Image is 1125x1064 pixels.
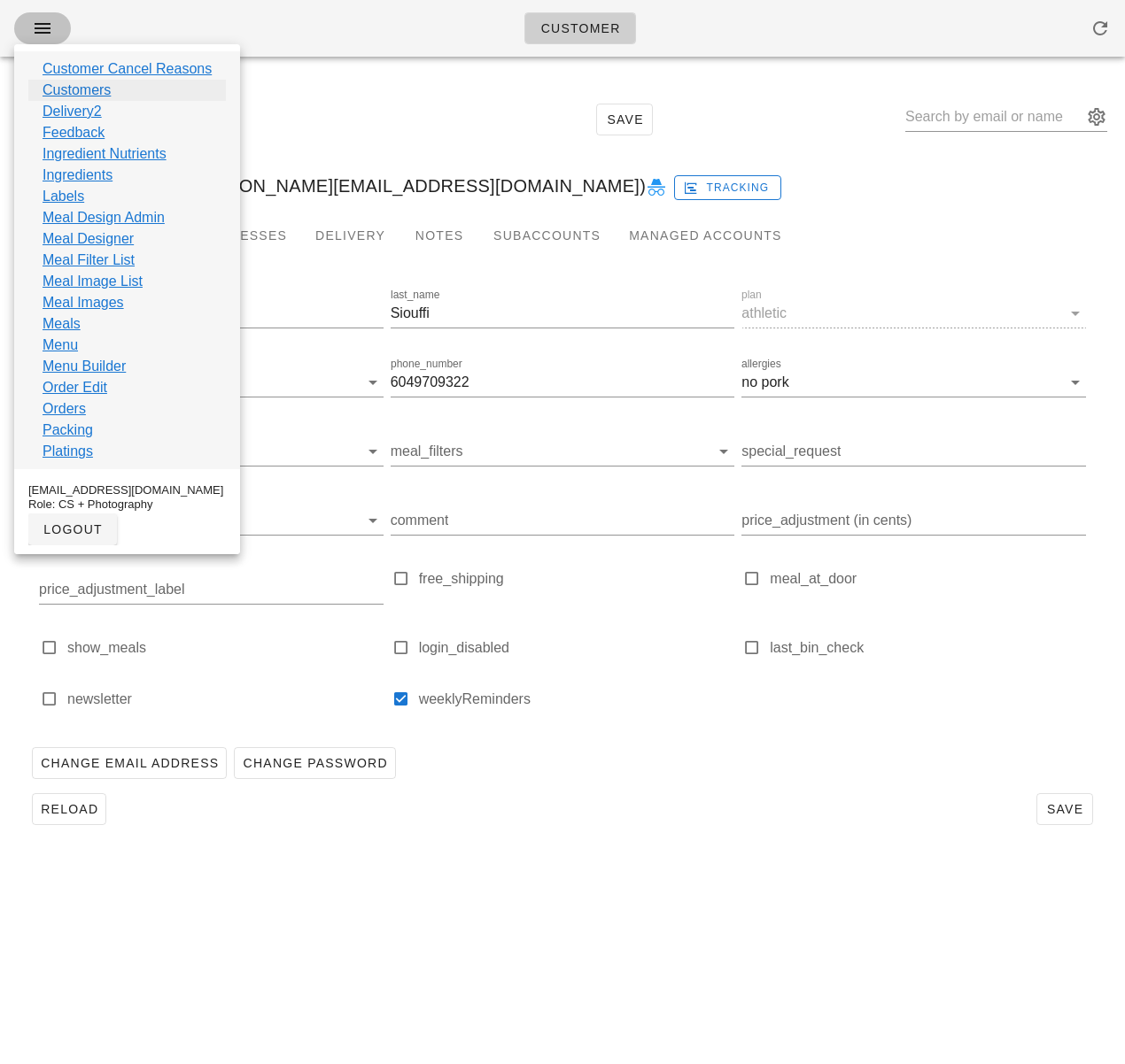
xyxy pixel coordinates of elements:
[43,292,124,313] a: Meal Images
[479,214,615,257] div: Subaccounts
[419,690,735,708] label: weeklyReminders
[43,522,103,536] span: logout
[234,747,395,779] button: Change Password
[524,12,635,44] a: Customer
[1036,793,1093,825] button: Save
[391,289,439,302] label: last_name
[687,180,770,196] span: Tracking
[11,158,1114,214] div: [PERSON_NAME] ([PERSON_NAME][EMAIL_ADDRESS][DOMAIN_NAME])
[615,214,795,257] div: Managed Accounts
[539,21,620,35] span: Customer
[1044,802,1085,816] span: Save
[43,377,107,398] a: Order Edit
[419,570,735,588] label: free_shipping
[32,747,227,779] button: Change Email Address
[674,172,781,200] a: Tracking
[43,186,84,207] a: Labels
[43,313,81,335] a: Meals
[43,441,93,462] a: Platings
[43,420,93,441] a: Packing
[391,437,735,466] div: meal_filters
[43,101,102,122] a: Delivery2
[43,335,78,356] a: Menu
[741,368,1086,397] div: allergiesno pork
[28,513,117,545] button: logout
[770,639,1086,657] label: last_bin_check
[67,639,384,657] label: show_meals
[741,374,788,390] div: no pork
[419,639,735,657] label: login_disabled
[43,356,126,377] a: Menu Builder
[242,756,387,770] span: Change Password
[741,289,762,302] label: plan
[741,358,781,371] label: allergies
[43,228,134,250] a: Meal Designer
[596,104,653,135] button: Save
[28,497,226,512] div: Role: CS + Photography
[43,122,105,143] a: Feedback
[604,112,645,127] span: Save
[186,214,301,257] div: Addresses
[391,358,462,371] label: phone_number
[43,398,86,420] a: Orders
[32,793,106,825] button: Reload
[43,271,143,292] a: Meal Image List
[43,165,112,186] a: Ingredients
[301,214,400,257] div: Delivery
[770,570,1086,588] label: meal_at_door
[43,80,111,101] a: Customers
[1086,106,1107,127] button: appended action
[43,207,165,228] a: Meal Design Admin
[400,214,479,257] div: Notes
[40,802,98,816] span: Reload
[674,175,781,200] button: Tracking
[905,103,1082,131] input: Search by email or name
[28,483,226,497] div: [EMAIL_ADDRESS][DOMAIN_NAME]
[741,299,1086,328] div: planathletic
[43,143,167,165] a: Ingredient Nutrients
[40,756,219,770] span: Change Email Address
[43,58,212,80] a: Customer Cancel Reasons
[67,690,384,708] label: newsletter
[43,250,135,271] a: Meal Filter List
